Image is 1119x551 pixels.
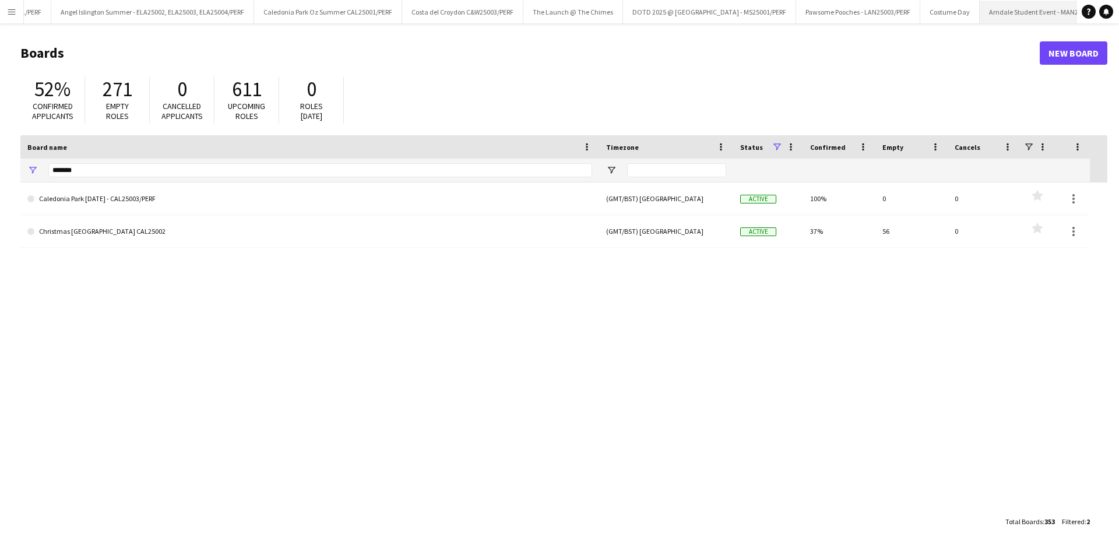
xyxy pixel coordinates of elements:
div: 100% [803,183,875,215]
div: 37% [803,215,875,247]
div: : [1062,510,1090,533]
span: 611 [232,76,262,102]
span: Cancelled applicants [161,101,203,121]
button: Open Filter Menu [27,165,38,176]
span: Active [740,195,776,203]
span: 271 [103,76,132,102]
span: Roles [DATE] [300,101,323,121]
button: Arndale Student Event - MAN25007/PERF [980,1,1118,23]
a: New Board [1040,41,1107,65]
div: 0 [875,183,948,215]
span: Total Boards [1005,517,1043,526]
span: Board name [27,143,67,152]
span: Empty roles [106,101,129,121]
a: Caledonia Park [DATE] - CAL25003/PERF [27,183,592,215]
button: The Launch @ The Chimes [523,1,623,23]
button: Caledonia Park Oz Summer CAL25001/PERF [254,1,402,23]
button: Angel Islington Summer - ELA25002, ELA25003, ELA25004/PERF [51,1,254,23]
span: Confirmed [810,143,846,152]
div: 0 [948,183,1020,215]
span: 0 [307,76,316,102]
span: 52% [34,76,71,102]
div: 0 [948,215,1020,247]
a: Christmas [GEOGRAPHIC_DATA] CAL25002 [27,215,592,248]
div: (GMT/BST) [GEOGRAPHIC_DATA] [599,215,733,247]
input: Board name Filter Input [48,163,592,177]
h1: Boards [20,44,1040,62]
button: Costume Day [920,1,980,23]
span: Timezone [606,143,639,152]
div: 56 [875,215,948,247]
span: Cancels [955,143,980,152]
span: 0 [177,76,187,102]
span: Confirmed applicants [32,101,73,121]
span: Upcoming roles [228,101,265,121]
div: (GMT/BST) [GEOGRAPHIC_DATA] [599,183,733,215]
button: Pawsome Pooches - LAN25003/PERF [796,1,920,23]
button: Costa del Croydon C&W25003/PERF [402,1,523,23]
span: Status [740,143,763,152]
span: 2 [1086,517,1090,526]
span: Empty [882,143,903,152]
input: Timezone Filter Input [627,163,726,177]
div: : [1005,510,1055,533]
span: Filtered [1062,517,1085,526]
button: Open Filter Menu [606,165,617,176]
button: DOTD 2025 @ [GEOGRAPHIC_DATA] - MS25001/PERF [623,1,796,23]
span: 353 [1044,517,1055,526]
span: Active [740,227,776,236]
